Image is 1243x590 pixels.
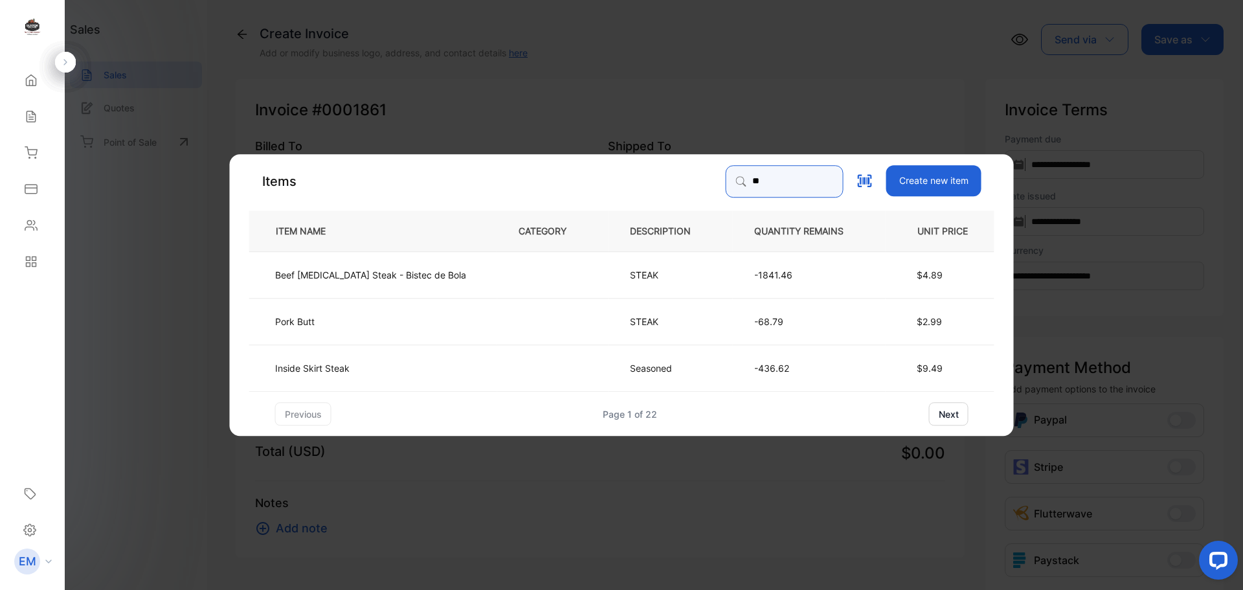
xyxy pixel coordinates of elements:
iframe: LiveChat chat widget [1189,536,1243,590]
p: -436.62 [754,361,864,375]
p: Seasoned [630,361,672,375]
button: previous [275,402,331,425]
p: DESCRIPTION [630,224,711,238]
p: Inside Skirt Steak [275,361,353,375]
p: EM [19,553,36,570]
span: $9.49 [917,363,943,374]
p: STEAK [630,268,664,282]
img: logo [23,17,42,36]
p: -1841.46 [754,268,864,282]
span: $2.99 [917,316,942,327]
p: Pork Butt [275,315,353,328]
p: QUANTITY REMAINS [754,224,864,238]
button: Create new item [886,165,981,196]
span: $4.89 [917,269,943,280]
p: -68.79 [754,315,864,328]
p: Beef [MEDICAL_DATA] Steak - Bistec de Bola [275,268,466,282]
p: STEAK [630,315,664,328]
p: Items [262,172,297,191]
p: ITEM NAME [271,224,346,238]
button: next [929,402,969,425]
p: UNIT PRICE [907,224,973,238]
div: Page 1 of 22 [603,407,657,421]
p: CATEGORY [519,224,587,238]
